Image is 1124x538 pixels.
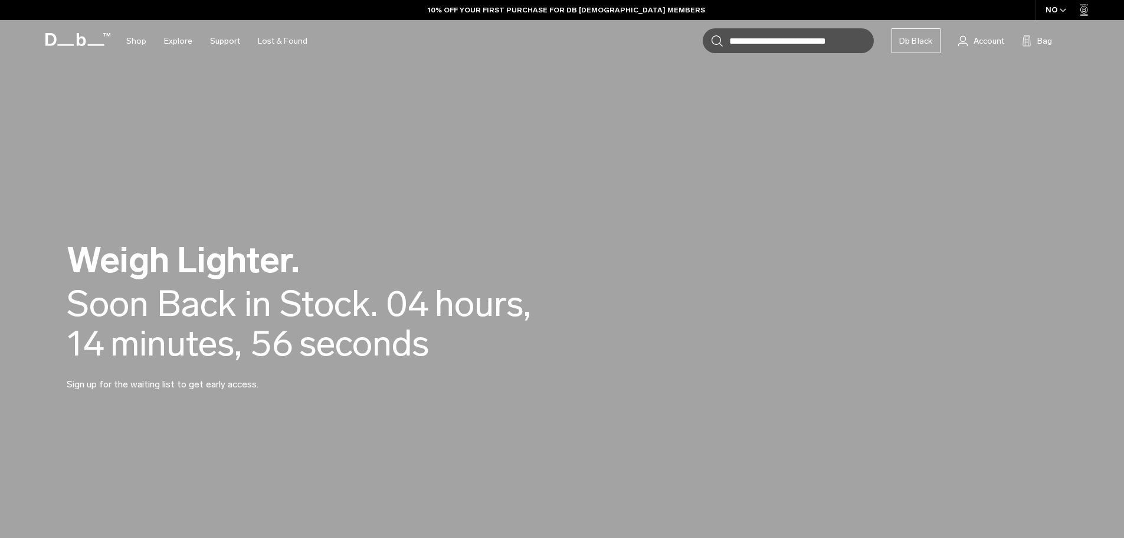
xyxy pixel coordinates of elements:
a: Db Black [892,28,941,53]
span: minutes [110,324,242,363]
span: Account [974,35,1004,47]
nav: Main Navigation [117,20,316,62]
h2: Weigh Lighter. [67,242,598,278]
span: hours, [435,284,531,324]
span: Bag [1037,35,1052,47]
a: Shop [126,20,146,62]
a: Account [958,34,1004,48]
a: 10% OFF YOUR FIRST PURCHASE FOR DB [DEMOGRAPHIC_DATA] MEMBERS [428,5,705,15]
span: seconds [299,324,429,363]
div: Soon Back in Stock. [67,284,378,324]
a: Support [210,20,240,62]
span: , [234,322,242,365]
a: Lost & Found [258,20,307,62]
button: Bag [1022,34,1052,48]
span: 56 [251,324,293,363]
a: Explore [164,20,192,62]
span: 04 [386,284,429,324]
p: Sign up for the waiting list to get early access. [67,363,350,392]
span: 14 [67,324,104,363]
